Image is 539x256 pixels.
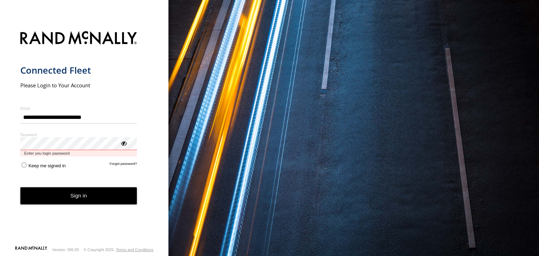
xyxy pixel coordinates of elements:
[20,187,137,204] button: Sign in
[20,106,137,111] label: Email
[20,27,148,245] form: main
[116,248,153,252] a: Terms and Conditions
[22,163,26,167] input: Keep me signed in
[15,246,47,253] a: Visit our Website
[20,65,137,76] h1: Connected Fleet
[110,162,137,168] a: Forgot password?
[20,82,137,89] h2: Please Login to Your Account
[52,248,79,252] div: Version: 306.00
[20,30,137,48] img: Rand McNally
[20,150,137,157] span: Enter you login password
[120,140,127,147] div: ViewPassword
[20,132,137,137] label: Password
[84,248,153,252] div: © Copyright 2025 -
[28,163,66,168] span: Keep me signed in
